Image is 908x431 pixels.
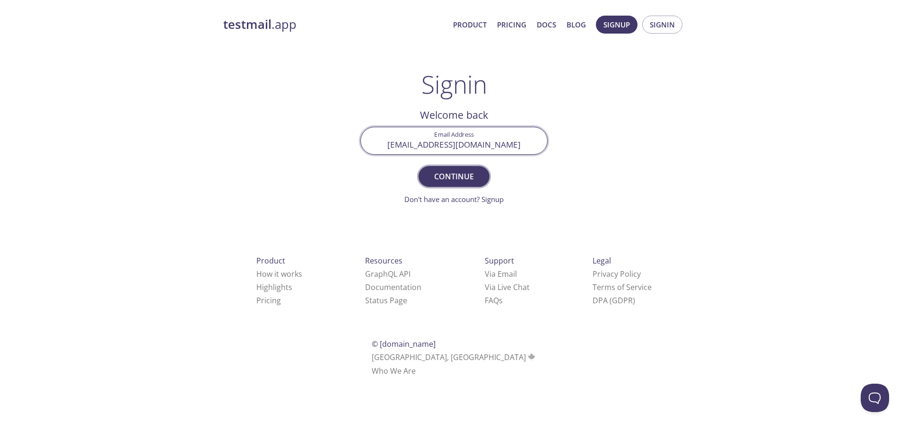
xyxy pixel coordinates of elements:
[404,194,504,204] a: Don't have an account? Signup
[603,18,630,31] span: Signup
[429,170,479,183] span: Continue
[642,16,682,34] button: Signin
[593,282,652,292] a: Terms of Service
[497,18,526,31] a: Pricing
[223,17,445,33] a: testmail.app
[485,269,517,279] a: Via Email
[372,352,537,362] span: [GEOGRAPHIC_DATA], [GEOGRAPHIC_DATA]
[256,282,292,292] a: Highlights
[256,255,285,266] span: Product
[372,366,416,376] a: Who We Are
[593,269,641,279] a: Privacy Policy
[365,282,421,292] a: Documentation
[650,18,675,31] span: Signin
[365,269,410,279] a: GraphQL API
[593,295,635,306] a: DPA (GDPR)
[593,255,611,266] span: Legal
[485,255,514,266] span: Support
[861,384,889,412] iframe: Help Scout Beacon - Open
[419,166,489,187] button: Continue
[372,339,436,349] span: © [DOMAIN_NAME]
[485,295,503,306] a: FAQ
[485,282,530,292] a: Via Live Chat
[256,295,281,306] a: Pricing
[365,255,402,266] span: Resources
[223,16,271,33] strong: testmail
[537,18,556,31] a: Docs
[567,18,586,31] a: Blog
[360,107,548,123] h2: Welcome back
[365,295,407,306] a: Status Page
[421,70,487,98] h1: Signin
[499,295,503,306] span: s
[256,269,302,279] a: How it works
[453,18,487,31] a: Product
[596,16,637,34] button: Signup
